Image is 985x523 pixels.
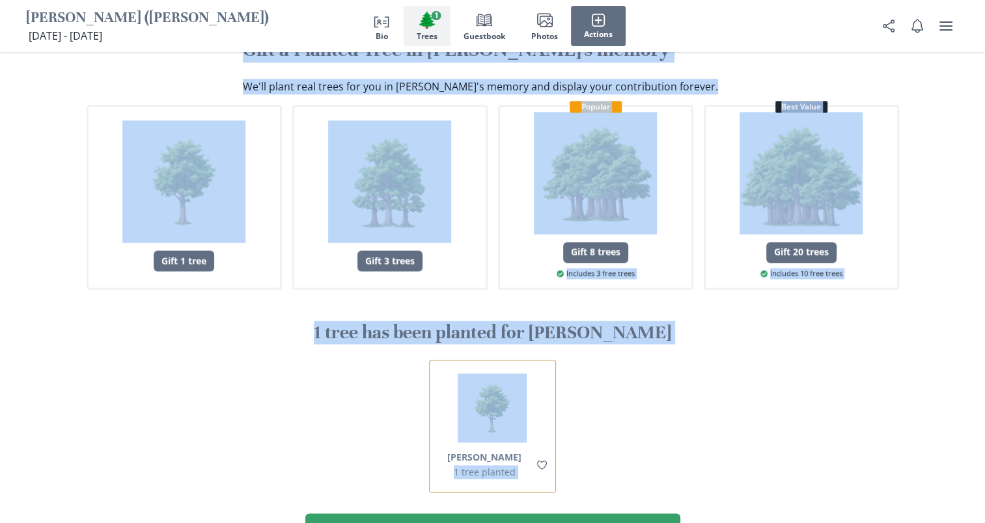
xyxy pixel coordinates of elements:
h1: [PERSON_NAME] ([PERSON_NAME]) [26,8,269,29]
button: Like [534,457,550,472]
div: Popular [570,101,622,113]
span: Includes 3 free trees [557,268,635,279]
button: Share Obituary [876,13,902,39]
span: [DATE] - [DATE] [29,29,102,43]
div: Gift 20 trees [766,242,837,263]
img: 8 trees [534,112,656,234]
button: Best Value20 treesGift 20 treesIncludes 10 free trees [704,105,899,289]
img: 20 trees [740,112,862,234]
div: Gift 8 trees [563,242,628,263]
button: Notifications [904,13,930,39]
span: Guestbook [464,32,505,41]
div: Gift 3 trees [357,250,423,271]
span: 1 [432,11,441,20]
span: Includes 10 free trees [760,268,842,279]
img: 3 trees [328,120,451,243]
span: Trees [417,32,437,41]
button: 1 treesGift 1 tree [87,105,282,289]
button: [PERSON_NAME] [447,450,521,464]
img: 1 trees [122,120,245,243]
span: Bio [376,32,388,41]
span: Tree [417,10,437,29]
button: user menu [933,13,959,39]
button: Actions [571,6,626,46]
span: Actions [584,30,613,39]
p: We'll plant real trees for you in [PERSON_NAME]'s memory and display your contribution forever. [243,79,718,94]
button: Guestbook [451,6,518,46]
div: Gift 1 tree [154,250,214,271]
button: Bio [359,6,404,46]
button: Photos [518,6,571,46]
span: Photos [531,32,558,41]
button: 3 treesGift 3 trees [292,105,488,289]
button: Popular8 treesGift 8 treesIncludes 3 free trees [498,105,693,289]
button: Trees [404,6,451,46]
div: Best Value [775,101,827,113]
h2: 1 tree has been planted for [PERSON_NAME] [87,321,899,344]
